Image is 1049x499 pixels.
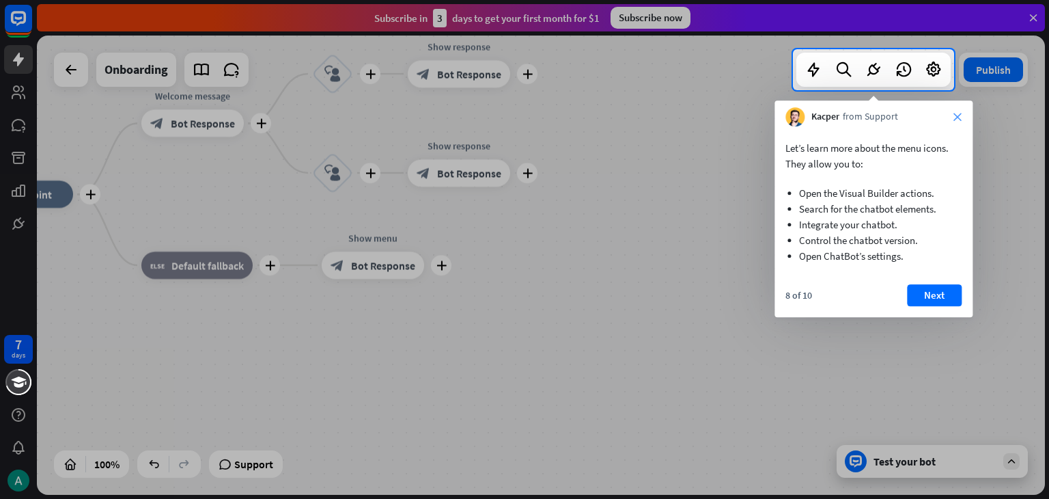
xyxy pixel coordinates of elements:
li: Control the chatbot version. [799,232,948,248]
i: close [953,113,962,121]
li: Open ChatBot’s settings. [799,248,948,264]
li: Integrate your chatbot. [799,217,948,232]
span: Kacper [811,110,839,124]
li: Search for the chatbot elements. [799,201,948,217]
button: Open LiveChat chat widget [11,5,52,46]
li: Open the Visual Builder actions. [799,185,948,201]
button: Next [907,284,962,306]
p: Let’s learn more about the menu icons. They allow you to: [785,140,962,172]
div: 8 of 10 [785,289,812,301]
span: from Support [843,110,898,124]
